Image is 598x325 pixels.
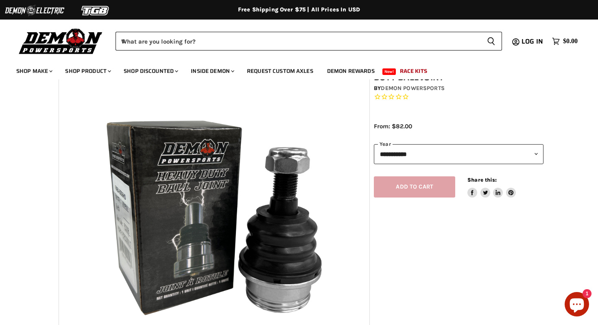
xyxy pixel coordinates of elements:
ul: Main menu [10,59,576,79]
img: TGB Logo 2 [65,3,126,18]
img: Demon Electric Logo 2 [4,3,65,18]
button: Search [480,32,502,51]
form: Product [116,32,502,51]
img: Demon Powersports [16,26,105,55]
a: Demon Rewards [321,63,381,79]
span: New! [382,68,396,75]
inbox-online-store-chat: Shopify online store chat [562,292,591,318]
a: Shop Make [10,63,57,79]
span: Share this: [467,177,497,183]
span: Log in [522,36,543,46]
a: Shop Discounted [118,63,183,79]
a: Race Kits [394,63,433,79]
input: When autocomplete results are available use up and down arrows to review and enter to select [116,32,480,51]
a: Log in [518,38,548,45]
span: From: $82.00 [374,123,412,130]
span: $0.00 [563,37,578,45]
a: Inside Demon [185,63,239,79]
select: year [374,144,543,164]
span: Rated 0.0 out of 5 stars 0 reviews [374,93,543,101]
h1: Yamaha YXZ 1000R Demon Heavy Duty Ball Joint [374,62,543,83]
a: Demon Powersports [381,85,444,92]
aside: Share this: [467,176,516,198]
a: Request Custom Axles [241,63,319,79]
a: Shop Product [59,63,116,79]
div: by [374,84,543,93]
a: $0.00 [548,35,582,47]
